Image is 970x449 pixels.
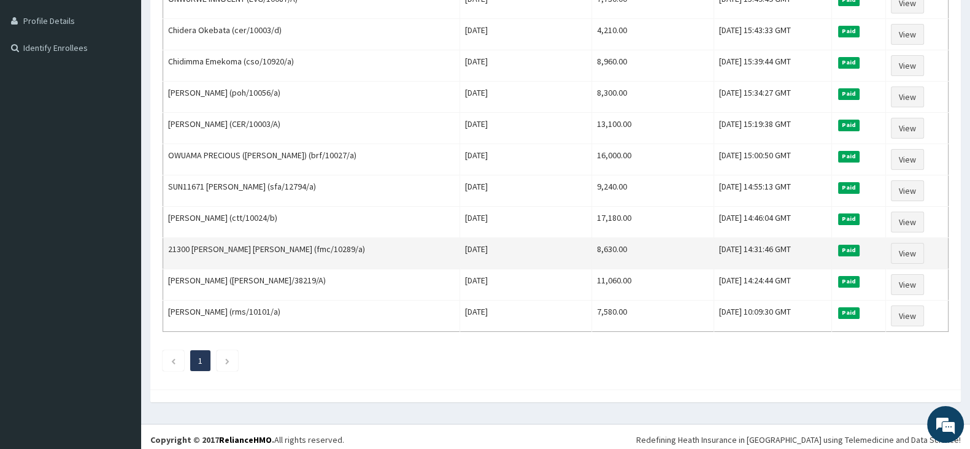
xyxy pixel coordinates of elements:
[201,6,231,36] div: Minimize live chat window
[838,57,860,68] span: Paid
[460,113,591,144] td: [DATE]
[838,88,860,99] span: Paid
[838,151,860,162] span: Paid
[460,19,591,50] td: [DATE]
[838,26,860,37] span: Paid
[891,274,924,295] a: View
[171,355,176,366] a: Previous page
[460,144,591,175] td: [DATE]
[163,50,460,82] td: Chidimma Emekoma (cso/10920/a)
[460,50,591,82] td: [DATE]
[714,82,831,113] td: [DATE] 15:34:27 GMT
[591,207,714,238] td: 17,180.00
[163,301,460,332] td: [PERSON_NAME] (rms/10101/a)
[591,269,714,301] td: 11,060.00
[64,69,206,85] div: Chat with us now
[891,212,924,232] a: View
[714,301,831,332] td: [DATE] 10:09:30 GMT
[891,243,924,264] a: View
[163,19,460,50] td: Chidera Okebata (cer/10003/d)
[838,182,860,193] span: Paid
[163,144,460,175] td: OWUAMA PRECIOUS ([PERSON_NAME]) (brf/10027/a)
[591,301,714,332] td: 7,580.00
[460,269,591,301] td: [DATE]
[714,144,831,175] td: [DATE] 15:00:50 GMT
[714,269,831,301] td: [DATE] 14:24:44 GMT
[891,86,924,107] a: View
[838,213,860,224] span: Paid
[891,24,924,45] a: View
[591,238,714,269] td: 8,630.00
[591,82,714,113] td: 8,300.00
[838,276,860,287] span: Paid
[891,305,924,326] a: View
[714,175,831,207] td: [DATE] 14:55:13 GMT
[6,310,234,353] textarea: Type your message and hit 'Enter'
[163,207,460,238] td: [PERSON_NAME] (ctt/10024/b)
[591,50,714,82] td: 8,960.00
[714,207,831,238] td: [DATE] 14:46:04 GMT
[460,301,591,332] td: [DATE]
[591,19,714,50] td: 4,210.00
[591,175,714,207] td: 9,240.00
[163,269,460,301] td: [PERSON_NAME] ([PERSON_NAME]/38219/A)
[71,142,169,266] span: We're online!
[460,207,591,238] td: [DATE]
[225,355,230,366] a: Next page
[714,113,831,144] td: [DATE] 15:19:38 GMT
[891,149,924,170] a: View
[714,238,831,269] td: [DATE] 14:31:46 GMT
[460,175,591,207] td: [DATE]
[163,113,460,144] td: [PERSON_NAME] (CER/10003/A)
[150,434,274,445] strong: Copyright © 2017 .
[219,434,272,445] a: RelianceHMO
[460,82,591,113] td: [DATE]
[198,355,202,366] a: Page 1 is your current page
[891,118,924,139] a: View
[838,245,860,256] span: Paid
[591,144,714,175] td: 16,000.00
[163,82,460,113] td: [PERSON_NAME] (poh/10056/a)
[591,113,714,144] td: 13,100.00
[838,307,860,318] span: Paid
[891,180,924,201] a: View
[636,434,961,446] div: Redefining Heath Insurance in [GEOGRAPHIC_DATA] using Telemedicine and Data Science!
[891,55,924,76] a: View
[163,238,460,269] td: 21300 [PERSON_NAME] [PERSON_NAME] (fmc/10289/a)
[163,175,460,207] td: SUN11671 [PERSON_NAME] (sfa/12794/a)
[714,50,831,82] td: [DATE] 15:39:44 GMT
[460,238,591,269] td: [DATE]
[838,120,860,131] span: Paid
[714,19,831,50] td: [DATE] 15:43:33 GMT
[23,61,50,92] img: d_794563401_company_1708531726252_794563401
